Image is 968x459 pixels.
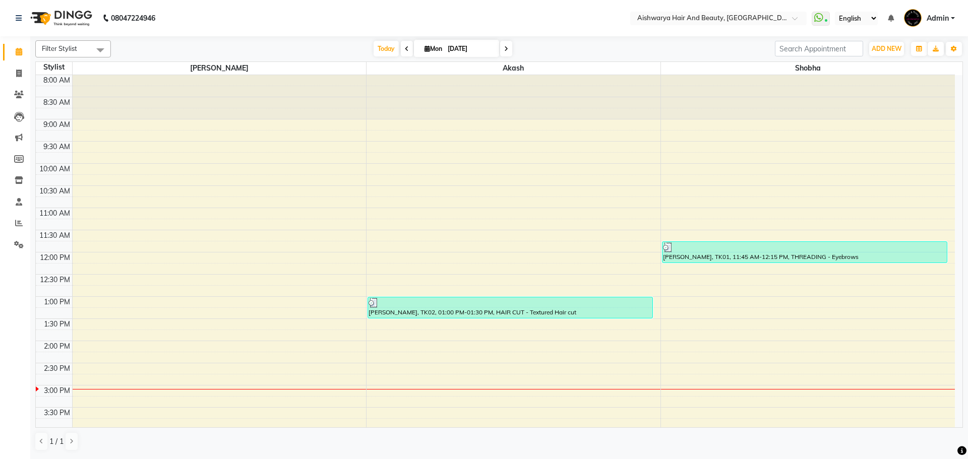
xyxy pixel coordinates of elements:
div: 10:30 AM [37,186,72,196]
div: 10:00 AM [37,164,72,174]
div: 9:00 AM [41,119,72,130]
button: ADD NEW [869,42,904,56]
div: 9:30 AM [41,142,72,152]
div: 11:00 AM [37,208,72,219]
span: Today [374,41,399,56]
div: [PERSON_NAME], TK02, 01:00 PM-01:30 PM, HAIR CUT - Textured Hair cut [368,297,652,318]
span: ADD NEW [872,45,901,52]
div: 2:00 PM [42,341,72,352]
div: [PERSON_NAME], TK01, 11:45 AM-12:15 PM, THREADING - Eyebrows [662,242,947,263]
span: Mon [422,45,445,52]
span: [PERSON_NAME] [73,62,367,75]
img: logo [26,4,95,32]
div: 12:30 PM [38,275,72,285]
div: 12:00 PM [38,252,72,263]
b: 08047224946 [111,4,155,32]
div: 3:30 PM [42,408,72,418]
img: Admin [904,9,922,27]
div: 3:00 PM [42,385,72,396]
div: 2:30 PM [42,363,72,374]
span: Filter Stylist [42,44,77,52]
input: 2025-09-01 [445,41,495,56]
span: 1 / 1 [49,436,64,447]
div: 1:00 PM [42,297,72,307]
div: 8:30 AM [41,97,72,108]
span: Admin [927,13,949,24]
div: 8:00 AM [41,75,72,86]
div: 1:30 PM [42,319,72,330]
input: Search Appointment [775,41,863,56]
span: Akash [367,62,660,75]
div: 11:30 AM [37,230,72,241]
span: Shobha [661,62,955,75]
div: Stylist [36,62,72,73]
